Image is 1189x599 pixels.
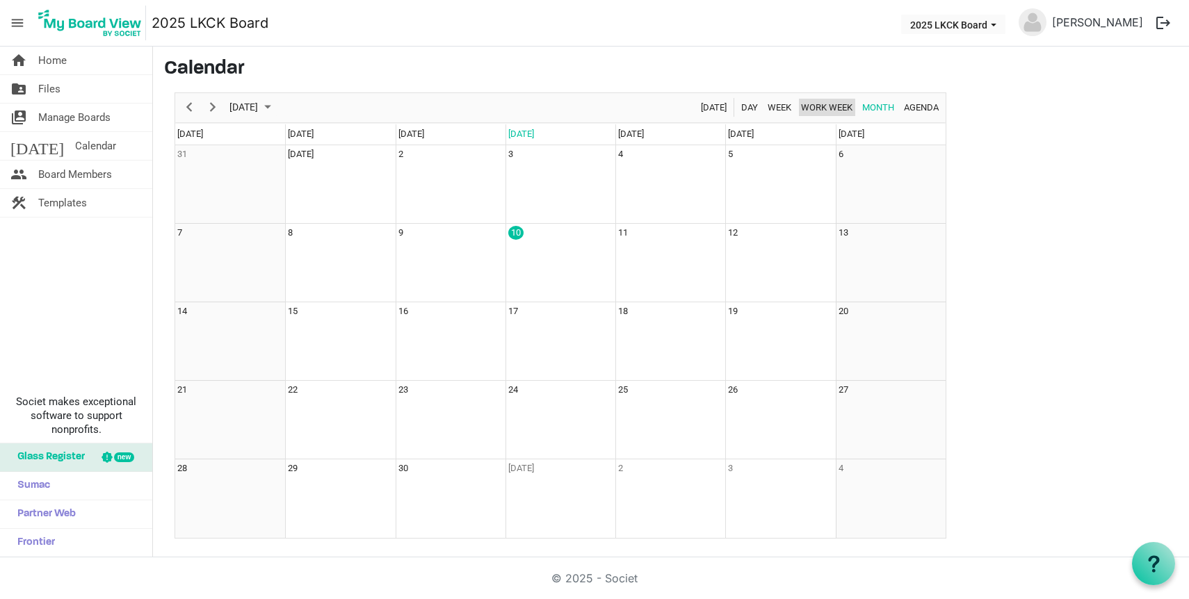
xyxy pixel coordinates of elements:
button: Work Week [799,99,855,116]
div: Friday, October 3, 2025 [728,461,733,475]
span: Files [38,75,60,103]
div: Monday, September 29, 2025 [288,461,298,475]
span: Board Members [38,161,112,188]
div: September 2025 [225,93,280,122]
div: Thursday, September 18, 2025 [618,304,628,318]
div: Wednesday, September 10, 2025 [508,226,524,240]
div: Wednesday, September 17, 2025 [508,304,518,318]
div: Friday, September 19, 2025 [728,304,738,318]
span: Day [740,99,759,116]
div: Tuesday, September 9, 2025 [398,226,403,240]
a: 2025 LKCK Board [152,9,268,37]
div: of September 2025 [175,92,946,539]
span: Frontier [10,529,55,557]
div: Wednesday, September 3, 2025 [508,147,513,161]
span: Glass Register [10,443,85,471]
span: [DATE] [508,129,534,139]
button: Week [766,99,794,116]
div: Thursday, September 4, 2025 [618,147,623,161]
div: previous period [177,93,201,122]
img: My Board View Logo [34,6,146,40]
span: [DATE] [177,129,203,139]
a: My Board View Logo [34,6,152,40]
span: [DATE] [839,129,864,139]
div: Sunday, August 31, 2025 [177,147,187,161]
button: Previous [180,99,199,116]
span: Calendar [75,132,116,160]
span: home [10,47,27,74]
div: Saturday, September 13, 2025 [839,226,848,240]
div: Thursday, September 25, 2025 [618,383,628,397]
span: Agenda [903,99,940,116]
div: Thursday, September 11, 2025 [618,226,628,240]
button: Today [699,99,729,116]
span: [DATE] [10,132,64,160]
div: Tuesday, September 2, 2025 [398,147,403,161]
div: Monday, September 22, 2025 [288,383,298,397]
button: Day [739,99,761,116]
div: Saturday, September 27, 2025 [839,383,848,397]
img: no-profile-picture.svg [1019,8,1046,36]
button: Agenda [902,99,941,116]
div: Saturday, October 4, 2025 [839,461,843,475]
div: Saturday, September 6, 2025 [839,147,843,161]
button: September 2025 [227,99,277,116]
span: Partner Web [10,500,76,528]
span: Month [861,99,896,116]
div: Tuesday, September 16, 2025 [398,304,408,318]
span: [DATE] [288,129,314,139]
div: Tuesday, September 30, 2025 [398,461,408,475]
div: Saturday, September 20, 2025 [839,304,848,318]
span: Home [38,47,67,74]
div: Sunday, September 14, 2025 [177,304,187,318]
div: Wednesday, October 1, 2025 [508,461,534,475]
div: Wednesday, September 24, 2025 [508,383,518,397]
span: Templates [38,189,87,217]
span: Work Week [800,99,854,116]
span: Societ makes exceptional software to support nonprofits. [6,395,146,436]
div: Monday, September 8, 2025 [288,226,293,240]
button: Next [204,99,223,116]
div: Friday, September 12, 2025 [728,226,738,240]
span: [DATE] [398,129,424,139]
div: Sunday, September 28, 2025 [177,461,187,475]
div: Sunday, September 21, 2025 [177,383,187,397]
a: [PERSON_NAME] [1046,8,1149,36]
span: [DATE] [618,129,644,139]
span: [DATE] [728,129,754,139]
div: Thursday, October 2, 2025 [618,461,623,475]
a: © 2025 - Societ [551,571,638,585]
span: switch_account [10,104,27,131]
span: [DATE] [699,99,728,116]
h3: Calendar [164,58,1178,81]
span: Manage Boards [38,104,111,131]
div: Friday, September 5, 2025 [728,147,733,161]
button: Month [860,99,897,116]
div: Sunday, September 7, 2025 [177,226,182,240]
span: construction [10,189,27,217]
span: [DATE] [228,99,259,116]
span: Sumac [10,472,50,500]
div: Friday, September 26, 2025 [728,383,738,397]
div: Monday, September 15, 2025 [288,304,298,318]
button: logout [1149,8,1178,38]
span: people [10,161,27,188]
div: Tuesday, September 23, 2025 [398,383,408,397]
div: Monday, September 1, 2025 [288,147,314,161]
span: Week [766,99,793,116]
div: next period [201,93,225,122]
span: folder_shared [10,75,27,103]
div: new [114,452,134,462]
button: 2025 LKCK Board dropdownbutton [901,15,1005,34]
span: menu [4,10,31,36]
